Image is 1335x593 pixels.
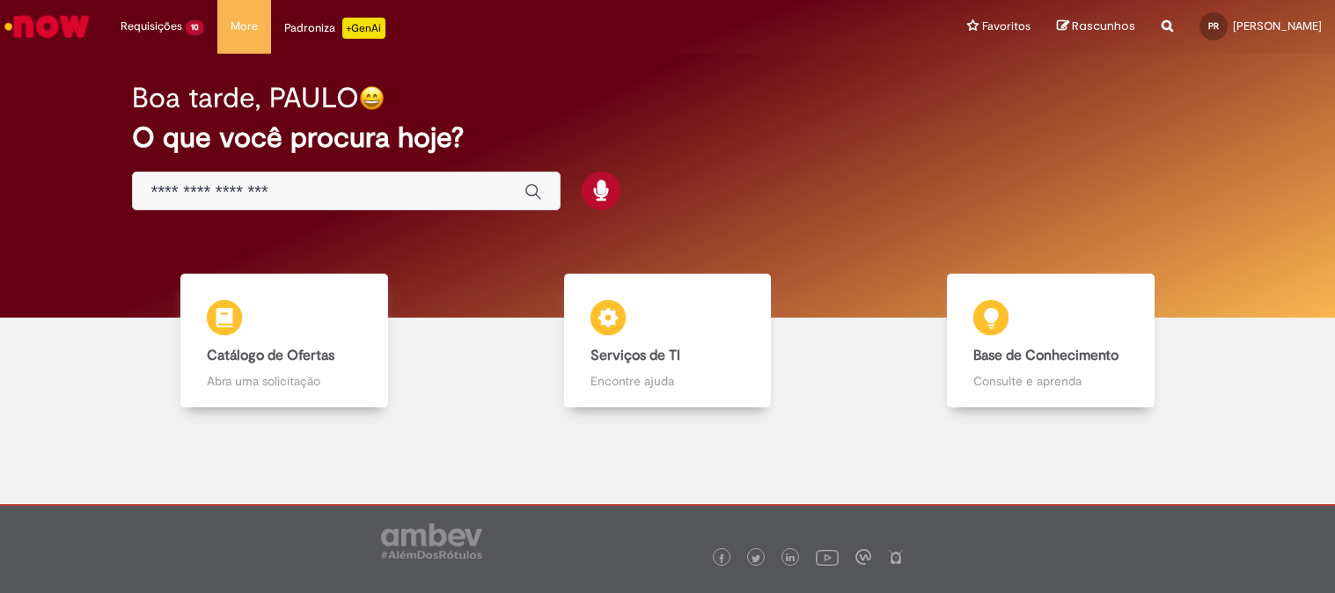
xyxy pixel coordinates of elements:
a: Rascunhos [1057,18,1135,35]
p: Abra uma solicitação [207,372,362,390]
div: Padroniza [284,18,385,39]
span: Favoritos [982,18,1031,35]
a: Serviços de TI Encontre ajuda [476,274,860,408]
img: logo_footer_naosei.png [888,549,904,565]
span: 10 [186,20,204,35]
b: Base de Conhecimento [973,347,1119,364]
a: Base de Conhecimento Consulte e aprenda [859,274,1243,408]
b: Serviços de TI [590,347,680,364]
p: Encontre ajuda [590,372,745,390]
img: logo_footer_youtube.png [816,545,839,568]
span: [PERSON_NAME] [1233,18,1322,33]
p: Consulte e aprenda [973,372,1128,390]
img: logo_footer_facebook.png [717,554,726,563]
span: More [231,18,258,35]
span: Rascunhos [1072,18,1135,34]
p: +GenAi [342,18,385,39]
img: logo_footer_twitter.png [752,554,760,563]
h2: O que você procura hoje? [132,122,1202,153]
b: Catálogo de Ofertas [207,347,334,364]
img: ServiceNow [2,9,92,44]
h2: Boa tarde, PAULO [132,83,359,113]
img: logo_footer_workplace.png [855,549,871,565]
span: Requisições [121,18,182,35]
a: Catálogo de Ofertas Abra uma solicitação [92,274,476,408]
img: logo_footer_linkedin.png [786,553,795,564]
span: PR [1208,20,1219,32]
img: logo_footer_ambev_rotulo_gray.png [381,523,482,559]
img: happy-face.png [359,85,385,111]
